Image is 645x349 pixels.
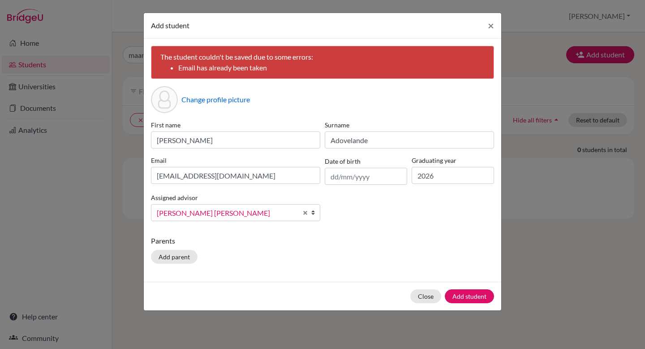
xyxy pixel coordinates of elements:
label: Date of birth [325,157,361,166]
label: First name [151,120,320,130]
button: Close [481,13,501,38]
button: Add student [445,289,494,303]
p: Parents [151,236,494,246]
span: [PERSON_NAME] [PERSON_NAME] [157,207,297,219]
label: Surname [325,120,494,130]
li: Email has already been taken [178,62,485,73]
label: Assigned advisor [151,193,198,202]
input: dd/mm/yyyy [325,168,407,185]
div: The student couldn't be saved due to some errors: [151,46,494,79]
button: Close [410,289,441,303]
label: Email [151,156,320,165]
span: Add student [151,21,189,30]
button: Add parent [151,250,198,264]
div: Profile picture [151,86,178,113]
span: × [488,19,494,32]
label: Graduating year [412,156,494,165]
